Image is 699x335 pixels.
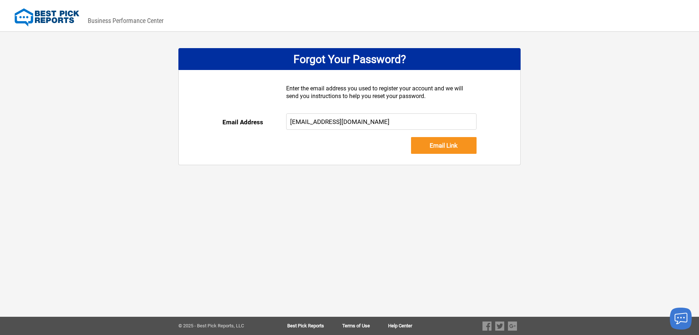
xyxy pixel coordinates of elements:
[342,323,388,328] a: Terms of Use
[670,308,692,330] button: Launch chat
[178,323,264,328] div: © 2025 - Best Pick Reports, LLC
[15,8,79,27] img: Best Pick Reports Logo
[286,85,477,113] div: Enter the email address you used to register your account and we will send you instructions to he...
[222,113,286,131] div: Email Address
[411,137,477,154] input: Email Link
[178,48,521,70] div: Forgot Your Password?
[388,323,412,328] a: Help Center
[287,323,342,328] a: Best Pick Reports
